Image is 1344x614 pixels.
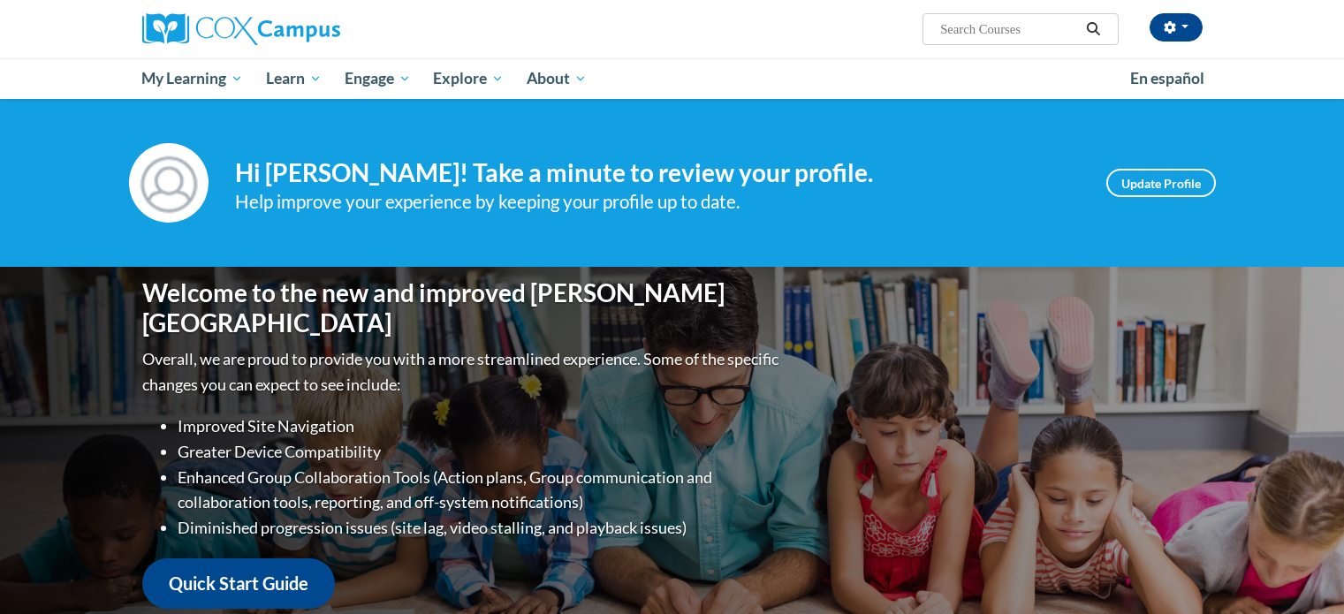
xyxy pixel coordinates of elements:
[129,143,209,223] img: Profile Image
[142,13,340,45] img: Cox Campus
[1080,19,1106,40] button: Search
[142,278,783,337] h1: Welcome to the new and improved [PERSON_NAME][GEOGRAPHIC_DATA]
[178,439,783,465] li: Greater Device Compatibility
[527,68,587,89] span: About
[116,58,1229,99] div: Main menu
[515,58,598,99] a: About
[266,68,322,89] span: Learn
[1150,13,1203,42] button: Account Settings
[178,465,783,516] li: Enhanced Group Collaboration Tools (Action plans, Group communication and collaboration tools, re...
[1130,69,1204,87] span: En español
[1106,169,1216,197] a: Update Profile
[421,58,515,99] a: Explore
[1273,543,1330,600] iframe: Button to launch messaging window
[938,19,1080,40] input: Search Courses
[142,346,783,398] p: Overall, we are proud to provide you with a more streamlined experience. Some of the specific cha...
[178,413,783,439] li: Improved Site Navigation
[131,58,255,99] a: My Learning
[333,58,422,99] a: Engage
[178,515,783,541] li: Diminished progression issues (site lag, video stalling, and playback issues)
[142,13,478,45] a: Cox Campus
[235,158,1080,188] h4: Hi [PERSON_NAME]! Take a minute to review your profile.
[345,68,411,89] span: Engage
[433,68,504,89] span: Explore
[141,68,243,89] span: My Learning
[142,558,335,609] a: Quick Start Guide
[1119,60,1216,97] a: En español
[254,58,333,99] a: Learn
[235,187,1080,216] div: Help improve your experience by keeping your profile up to date.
